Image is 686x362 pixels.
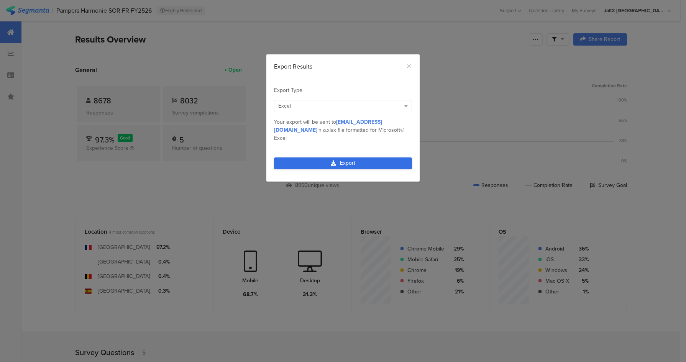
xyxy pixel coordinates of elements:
[274,86,412,94] div: Export Type
[274,62,412,71] div: Export Results
[274,126,404,142] span: .xlsx file formatted for Microsoft© Excel
[266,54,420,182] div: dialog
[274,118,412,142] div: Your export will be sent to in a
[406,62,412,71] button: Close
[274,118,382,134] span: [EMAIL_ADDRESS][DOMAIN_NAME]
[278,102,291,110] span: Excel
[274,157,412,169] a: Export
